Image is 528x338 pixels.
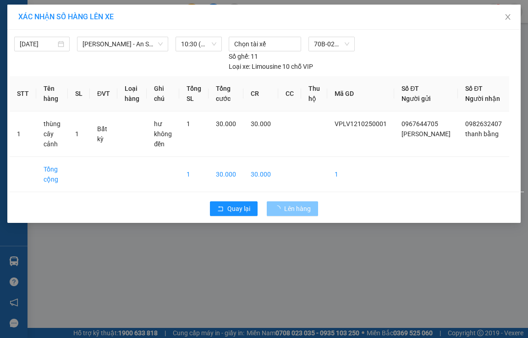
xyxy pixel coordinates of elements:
strong: ĐỒNG PHƯỚC [72,5,126,13]
span: close [504,13,511,21]
span: 01 Võ Văn Truyện, KP.1, Phường 2 [72,28,126,39]
span: Số ĐT [401,85,419,92]
span: VPLV1210250001 [335,120,387,127]
th: Thu hộ [301,76,327,111]
span: In ngày: [3,66,56,72]
th: STT [10,76,36,111]
span: Loại xe: [229,61,250,72]
input: 12/10/2025 [20,39,56,49]
div: Limousine 10 chỗ VIP [229,61,313,72]
span: Số ghế: [229,51,249,61]
span: 30.000 [216,120,236,127]
span: 30.000 [251,120,271,127]
span: [PERSON_NAME]: [3,59,95,65]
span: VPLV1210250001 [46,58,95,65]
div: 11 [229,51,258,61]
span: Bến xe [GEOGRAPHIC_DATA] [72,15,123,26]
span: ----------------------------------------- [25,50,112,57]
span: 10:41:10 [DATE] [20,66,56,72]
th: Tổng cước [209,76,243,111]
span: loading [274,205,284,212]
span: Hotline: 19001152 [72,41,112,46]
button: Lên hàng [267,201,318,216]
span: hư không đền [154,120,172,148]
span: 70B-020.58 [314,37,349,51]
th: Tên hàng [36,76,68,111]
span: thanh bằng [465,130,499,138]
span: 1 [75,130,79,138]
td: 30.000 [243,157,278,192]
td: Bất kỳ [90,111,117,157]
th: Mã GD [327,76,394,111]
th: CR [243,76,278,111]
td: Tổng cộng [36,157,68,192]
td: 1 [10,111,36,157]
span: XÁC NHẬN SỐ HÀNG LÊN XE [18,12,114,21]
span: 1 [187,120,190,127]
td: 30.000 [209,157,243,192]
span: Số ĐT [465,85,483,92]
button: rollbackQuay lại [210,201,258,216]
img: logo [3,6,44,46]
span: down [158,41,163,47]
th: CC [278,76,301,111]
th: SL [68,76,90,111]
th: Loại hàng [117,76,147,111]
td: 1 [179,157,209,192]
span: [PERSON_NAME] [401,130,451,138]
th: ĐVT [90,76,117,111]
span: Người nhận [465,95,500,102]
span: 10:30 (TC) - 70B-020.58 [181,37,216,51]
th: Tổng SL [179,76,209,111]
span: 0967644705 [401,120,438,127]
span: Quay lại [227,204,250,214]
td: thùng cây cảnh [36,111,68,157]
span: Lên hàng [284,204,311,214]
th: Ghi chú [147,76,179,111]
td: 1 [327,157,394,192]
span: 0982632407 [465,120,502,127]
span: Người gửi [401,95,431,102]
span: rollback [217,205,224,213]
button: Close [495,5,521,30]
span: Châu Thành - An Sương [82,37,163,51]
